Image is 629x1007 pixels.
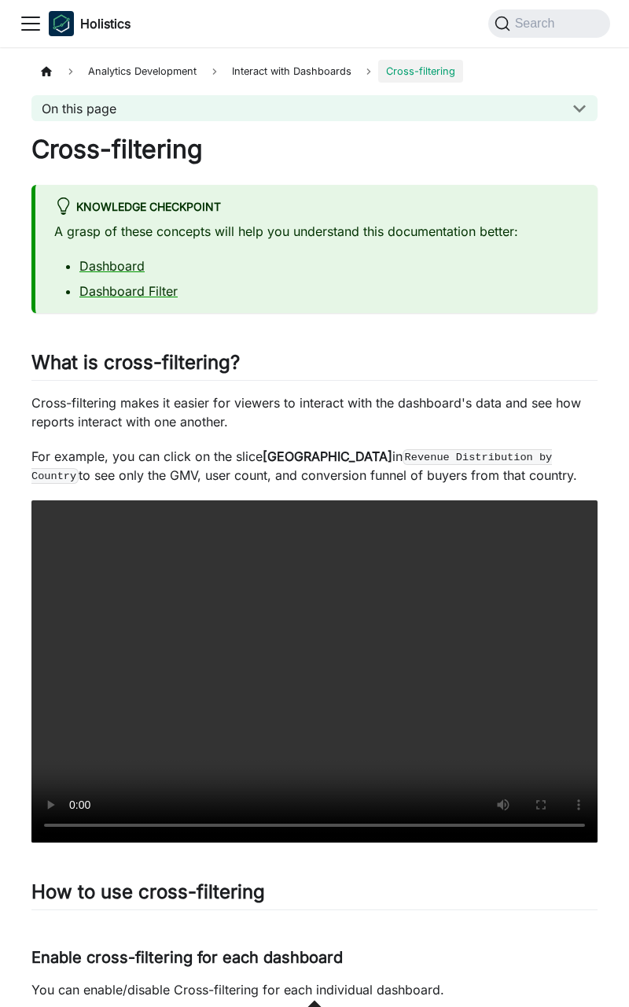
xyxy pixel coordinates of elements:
nav: Breadcrumbs [31,60,598,83]
img: Holistics [49,11,74,36]
h2: How to use cross-filtering [31,880,598,910]
h3: Enable cross-filtering for each dashboard [31,948,598,968]
p: A grasp of these concepts will help you understand this documentation better: [54,222,579,241]
strong: [GEOGRAPHIC_DATA] [263,448,392,464]
h2: What is cross-filtering? [31,351,598,381]
a: HolisticsHolisticsHolistics [49,11,131,36]
button: Toggle navigation bar [19,12,42,35]
span: Analytics Development [80,60,204,83]
a: Dashboard Filter [79,283,178,299]
video: Your browser does not support embedding video, but you can . [31,500,598,843]
button: On this page [31,95,598,121]
p: You can enable/disable Cross-filtering for each individual dashboard. [31,980,598,999]
h1: Cross-filtering [31,134,598,165]
p: For example, you can click on the slice in to see only the GMV, user count, and conversion funnel... [31,447,598,485]
span: Interact with Dashboards [224,60,359,83]
b: Holistics [80,14,131,33]
a: Home page [31,60,61,83]
span: Cross-filtering [378,60,463,83]
a: Dashboard [79,258,145,274]
p: Cross-filtering makes it easier for viewers to interact with the dashboard's data and see how rep... [31,393,598,431]
button: Search (Command+K) [488,9,610,38]
span: Search [510,17,565,31]
div: Knowledge Checkpoint [54,197,579,218]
